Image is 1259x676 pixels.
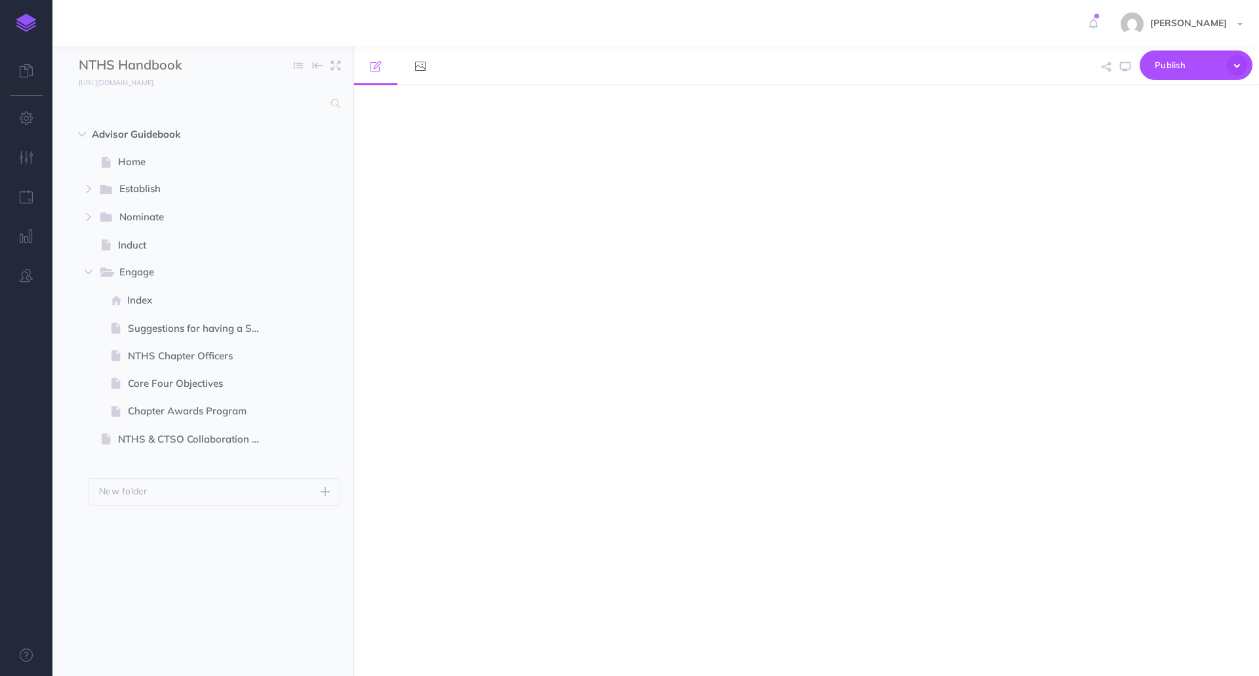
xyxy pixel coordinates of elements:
[92,127,258,142] span: Advisor Guidebook
[1144,17,1233,29] span: [PERSON_NAME]
[119,209,255,226] span: Nominate
[127,292,275,308] span: Index
[128,403,275,419] span: Chapter Awards Program
[119,264,255,281] span: Engage
[79,78,153,87] small: [URL][DOMAIN_NAME]
[79,92,323,115] input: Search
[1140,50,1252,80] button: Publish
[16,14,36,32] img: logo-mark.svg
[79,56,233,75] input: Documentation Name
[99,484,148,498] p: New folder
[128,321,275,336] span: Suggestions for having a Successful Chapter
[1155,55,1220,75] span: Publish
[128,376,275,391] span: Core Four Objectives
[52,75,167,89] a: [URL][DOMAIN_NAME]
[128,348,275,364] span: NTHS Chapter Officers
[119,181,255,198] span: Establish
[118,237,275,253] span: Induct
[118,431,275,447] span: NTHS & CTSO Collaboration Guide
[89,478,340,506] button: New folder
[118,154,275,170] span: Home
[1121,12,1144,35] img: e15ca27c081d2886606c458bc858b488.jpg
